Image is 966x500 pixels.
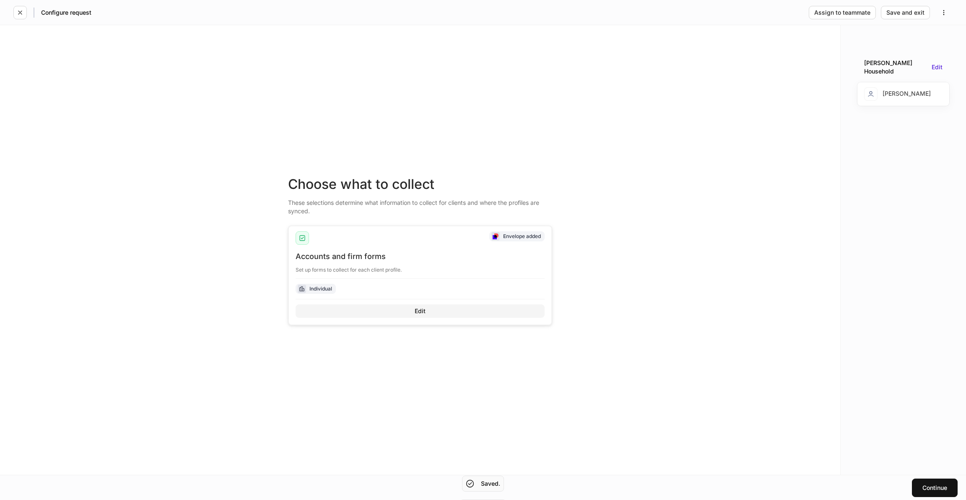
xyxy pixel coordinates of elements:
div: Continue [922,485,947,491]
div: Accounts and firm forms [296,251,545,262]
h5: Configure request [41,8,91,17]
div: Set up forms to collect for each client profile. [296,262,545,273]
button: Continue [912,479,958,497]
div: [PERSON_NAME] Household [864,59,928,76]
button: Assign to teammate [809,6,876,19]
div: Edit [415,308,426,314]
div: These selections determine what information to collect for clients and where the profiles are syn... [288,194,552,215]
div: Save and exit [886,10,924,16]
div: [PERSON_NAME] [864,87,931,101]
h5: Saved. [481,479,500,488]
div: Envelope added [503,232,541,240]
div: Assign to teammate [814,10,870,16]
button: Save and exit [881,6,930,19]
div: Choose what to collect [288,175,552,194]
div: Individual [309,285,332,293]
button: Edit [932,64,943,70]
button: Edit [296,304,545,318]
